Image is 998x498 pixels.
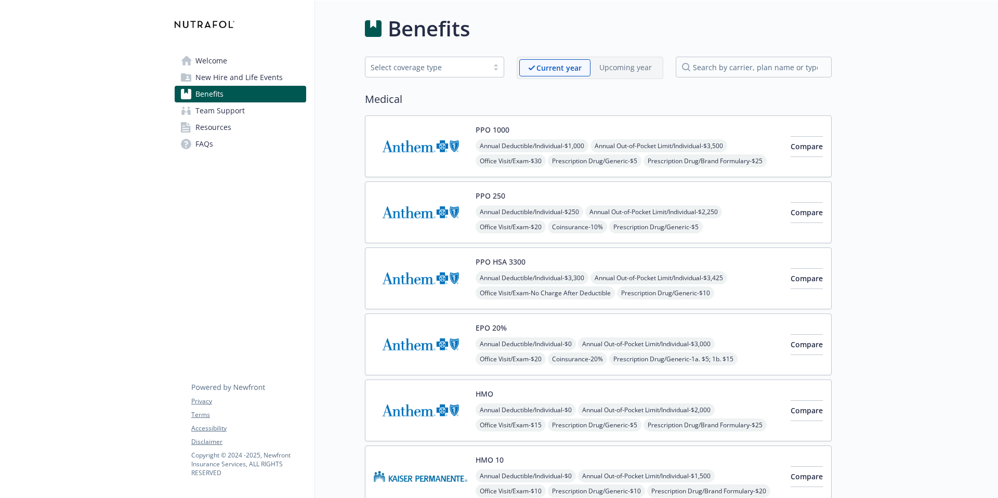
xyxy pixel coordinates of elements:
[476,322,507,333] button: EPO 20%
[374,124,467,168] img: Anthem Blue Cross carrier logo
[791,466,823,487] button: Compare
[374,256,467,300] img: Anthem Blue Cross carrier logo
[191,410,306,420] a: Terms
[476,220,546,233] span: Office Visit/Exam - $20
[476,388,493,399] button: HMO
[590,271,727,284] span: Annual Out-of-Pocket Limit/Individual - $3,425
[617,286,714,299] span: Prescription Drug/Generic - $10
[175,69,306,86] a: New Hire and Life Events
[371,62,483,73] div: Select coverage type
[476,256,526,267] button: PPO HSA 3300
[476,205,583,218] span: Annual Deductible/Individual - $250
[476,154,546,167] span: Office Visit/Exam - $30
[476,352,546,365] span: Office Visit/Exam - $20
[791,207,823,217] span: Compare
[476,190,505,201] button: PPO 250
[476,139,588,152] span: Annual Deductible/Individual - $1,000
[791,471,823,481] span: Compare
[374,388,467,433] img: Anthem Blue Cross carrier logo
[191,397,306,406] a: Privacy
[476,484,546,497] span: Office Visit/Exam - $10
[195,86,224,102] span: Benefits
[548,220,607,233] span: Coinsurance - 10%
[791,334,823,355] button: Compare
[476,271,588,284] span: Annual Deductible/Individual - $3,300
[175,119,306,136] a: Resources
[365,91,832,107] h2: Medical
[609,352,738,365] span: Prescription Drug/Generic - 1a. $5; 1b. $15
[791,400,823,421] button: Compare
[548,154,641,167] span: Prescription Drug/Generic - $5
[476,403,576,416] span: Annual Deductible/Individual - $0
[191,424,306,433] a: Accessibility
[476,286,615,299] span: Office Visit/Exam - No Charge After Deductible
[590,59,661,76] span: Upcoming year
[195,102,245,119] span: Team Support
[791,136,823,157] button: Compare
[175,86,306,102] a: Benefits
[585,205,722,218] span: Annual Out-of-Pocket Limit/Individual - $2,250
[791,273,823,283] span: Compare
[578,469,715,482] span: Annual Out-of-Pocket Limit/Individual - $1,500
[374,322,467,366] img: Anthem Blue Cross carrier logo
[191,451,306,477] p: Copyright © 2024 - 2025 , Newfront Insurance Services, ALL RIGHTS RESERVED
[791,405,823,415] span: Compare
[175,53,306,69] a: Welcome
[374,190,467,234] img: Anthem Blue Cross carrier logo
[676,57,832,77] input: search by carrier, plan name or type
[644,154,767,167] span: Prescription Drug/Brand Formulary - $25
[644,418,767,431] span: Prescription Drug/Brand Formulary - $25
[791,202,823,223] button: Compare
[578,403,715,416] span: Annual Out-of-Pocket Limit/Individual - $2,000
[175,136,306,152] a: FAQs
[195,119,231,136] span: Resources
[195,136,213,152] span: FAQs
[476,418,546,431] span: Office Visit/Exam - $15
[536,62,582,73] p: Current year
[476,124,509,135] button: PPO 1000
[548,418,641,431] span: Prescription Drug/Generic - $5
[791,268,823,289] button: Compare
[609,220,703,233] span: Prescription Drug/Generic - $5
[476,469,576,482] span: Annual Deductible/Individual - $0
[599,62,652,73] p: Upcoming year
[476,337,576,350] span: Annual Deductible/Individual - $0
[388,13,470,44] h1: Benefits
[476,454,504,465] button: HMO 10
[791,339,823,349] span: Compare
[195,69,283,86] span: New Hire and Life Events
[195,53,227,69] span: Welcome
[548,484,645,497] span: Prescription Drug/Generic - $10
[791,141,823,151] span: Compare
[590,139,727,152] span: Annual Out-of-Pocket Limit/Individual - $3,500
[578,337,715,350] span: Annual Out-of-Pocket Limit/Individual - $3,000
[191,437,306,447] a: Disclaimer
[548,352,607,365] span: Coinsurance - 20%
[175,102,306,119] a: Team Support
[647,484,770,497] span: Prescription Drug/Brand Formulary - $20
